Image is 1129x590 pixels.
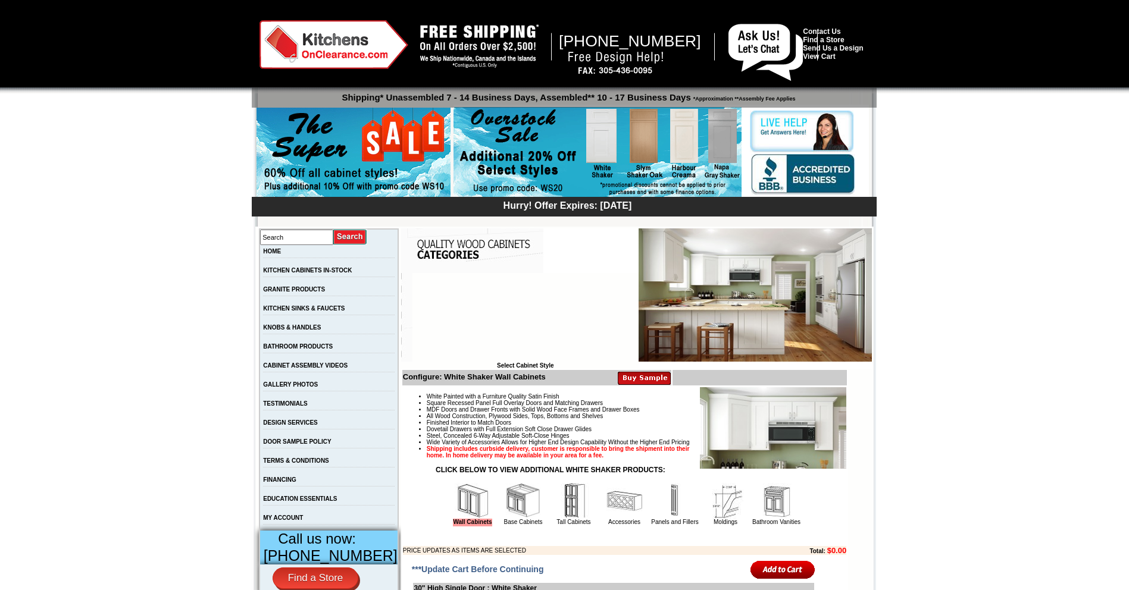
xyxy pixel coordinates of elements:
a: GALLERY PHOTOS [263,381,318,388]
li: White Painted with a Furniture Quality Satin Finish [427,393,846,400]
td: PRICE UPDATES AS ITEMS ARE SELECTED [403,546,745,555]
a: Bathroom Vanities [752,519,800,525]
img: Tall Cabinets [556,483,592,519]
a: HOME [263,248,281,255]
a: DESIGN SERVICES [263,419,318,426]
img: Wall Cabinets [455,483,490,519]
img: Kitchens on Clearance Logo [259,20,408,69]
span: Call us now: [278,531,356,547]
img: Bathroom Vanities [758,483,794,519]
iframe: Browser incompatible [412,273,639,362]
a: Accessories [608,519,640,525]
p: Shipping* Unassembled 7 - 14 Business Days, Assembled** 10 - 17 Business Days [258,87,877,102]
img: Product Image [700,387,846,469]
a: KNOBS & HANDLES [263,324,321,331]
b: $0.00 [827,546,847,555]
input: Submit [333,229,367,245]
div: Hurry! Offer Expires: [DATE] [258,199,877,211]
img: Moldings [708,483,743,519]
a: MY ACCOUNT [263,514,303,521]
a: Wall Cabinets [453,519,492,526]
a: Tall Cabinets [556,519,590,525]
li: MDF Doors and Drawer Fronts with Solid Wood Face Frames and Drawer Boxes [427,406,846,413]
a: Moldings [714,519,737,525]
li: Wide Variety of Accessories Allows for Higher End Design Capability Without the Higher End Pricing [427,439,846,445]
a: GRANITE PRODUCTS [263,286,325,293]
li: All Wood Construction, Plywood Sides, Tops, Bottoms and Shelves [427,413,846,419]
a: EDUCATION ESSENTIALS [263,495,337,502]
span: [PHONE_NUMBER] [264,547,398,564]
img: White Shaker [639,228,872,362]
span: *Approximation **Assembly Fee Applies [691,93,796,102]
li: Square Recessed Panel Full Overlay Doors and Matching Drawers [427,400,846,406]
img: Panels and Fillers [657,483,693,519]
a: TERMS & CONDITIONS [263,457,329,464]
b: Select Cabinet Style [497,362,554,369]
li: Finished Interior to Match Doors [427,419,846,426]
a: CABINET ASSEMBLY VIDEOS [263,362,348,369]
a: Find a Store [273,567,359,589]
a: KITCHEN CABINETS IN-STOCK [263,267,352,274]
b: Configure: White Shaker Wall Cabinets [403,372,546,381]
a: View Cart [803,52,835,61]
img: Accessories [606,483,642,519]
a: Panels and Fillers [651,519,698,525]
input: Add to Cart [750,560,815,579]
a: Base Cabinets [503,519,542,525]
span: ***Update Cart Before Continuing [412,564,544,574]
a: BATHROOM PRODUCTS [263,343,333,350]
a: FINANCING [263,476,296,483]
span: [PHONE_NUMBER] [559,32,701,50]
strong: CLICK BELOW TO VIEW ADDITIONAL WHITE SHAKER PRODUCTS: [436,466,665,474]
strong: Shipping includes curbside delivery, customer is responsible to bring the shipment into their hom... [427,445,690,459]
a: KITCHEN SINKS & FAUCETS [263,305,345,312]
img: Base Cabinets [505,483,541,519]
a: DOOR SAMPLE POLICY [263,438,331,445]
li: Dovetail Drawers with Full Extension Soft Close Drawer Glides [427,426,846,432]
a: TESTIMONIALS [263,400,307,407]
li: Steel, Concealed 6-Way Adjustable Soft-Close Hinges [427,432,846,439]
a: Send Us a Design [803,44,863,52]
a: Find a Store [803,36,844,44]
a: Contact Us [803,27,840,36]
b: Total: [809,548,825,554]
